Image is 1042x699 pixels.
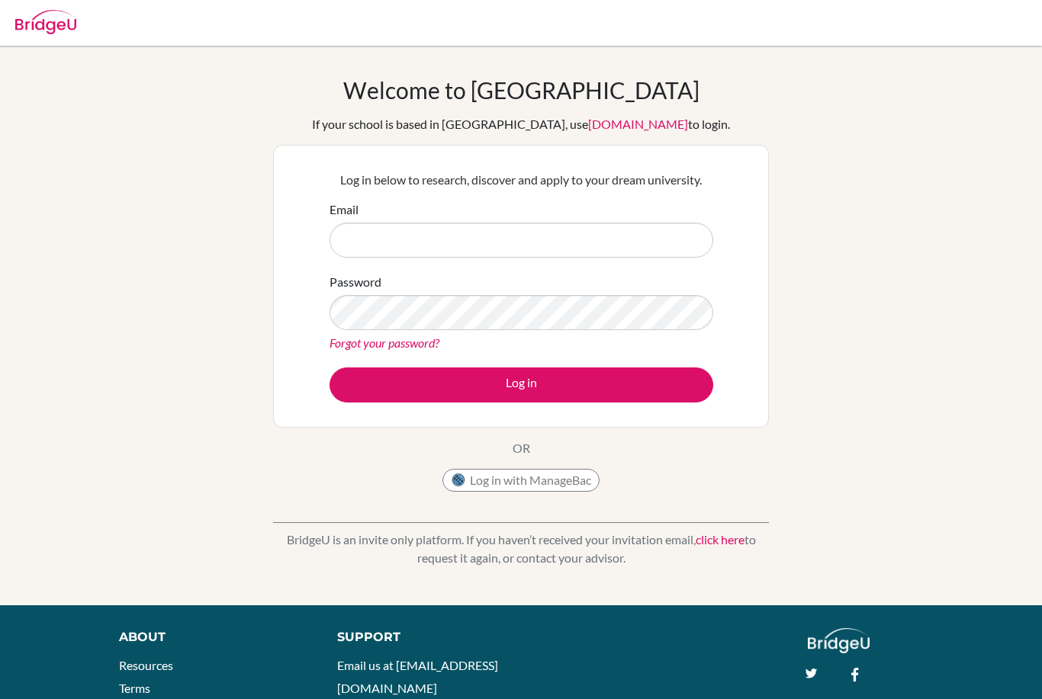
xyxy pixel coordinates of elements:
[696,532,745,547] a: click here
[330,273,381,291] label: Password
[343,76,699,104] h1: Welcome to [GEOGRAPHIC_DATA]
[337,628,506,646] div: Support
[312,115,730,133] div: If your school is based in [GEOGRAPHIC_DATA], use to login.
[15,10,76,34] img: Bridge-U
[337,658,498,695] a: Email us at [EMAIL_ADDRESS][DOMAIN_NAME]
[119,628,303,646] div: About
[442,469,600,492] button: Log in with ManageBac
[513,439,530,457] p: OR
[330,367,713,402] button: Log in
[330,200,359,219] label: Email
[808,628,870,653] img: logo_white@2x-f4f0deed5e89b7ecb1c2cc34c3e3d731f90f0f143d5ea2071677605dd97b5244.png
[119,681,150,695] a: Terms
[588,117,688,131] a: [DOMAIN_NAME]
[330,335,439,350] a: Forgot your password?
[273,531,769,567] p: BridgeU is an invite only platform. If you haven’t received your invitation email, to request it ...
[119,658,173,672] a: Resources
[330,171,713,189] p: Log in below to research, discover and apply to your dream university.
